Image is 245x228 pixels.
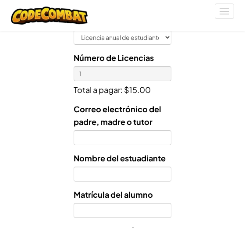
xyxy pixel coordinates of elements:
[74,81,172,96] p: Total a pagar: $15.00
[74,188,153,201] label: Matrícula del alumno
[74,103,172,128] label: Correo electrónico del padre, madre o tutor
[74,152,166,164] label: Nombre del estuadiante
[11,7,88,25] img: CodeCombat logo
[74,51,154,64] label: Número de Licencias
